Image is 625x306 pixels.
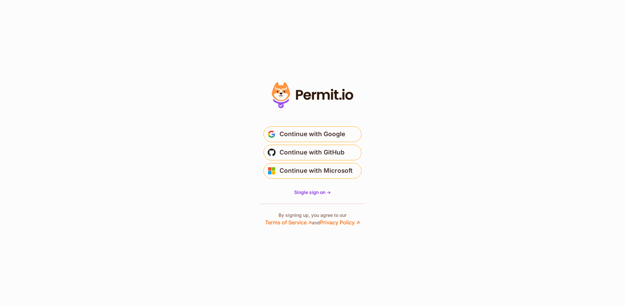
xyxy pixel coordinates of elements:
span: Continue with Google [279,129,345,139]
button: Continue with Microsoft [263,163,362,179]
span: Continue with Microsoft [279,166,353,176]
span: Single sign on -> [294,189,331,195]
a: Privacy Policy ↗ [320,219,360,226]
button: Continue with Google [263,126,362,142]
p: By signing up, you agree to our and [265,212,360,226]
a: Terms of Service ↗ [265,219,312,226]
a: Single sign on -> [294,189,331,196]
button: Continue with GitHub [263,145,362,160]
span: Continue with GitHub [279,147,345,158]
